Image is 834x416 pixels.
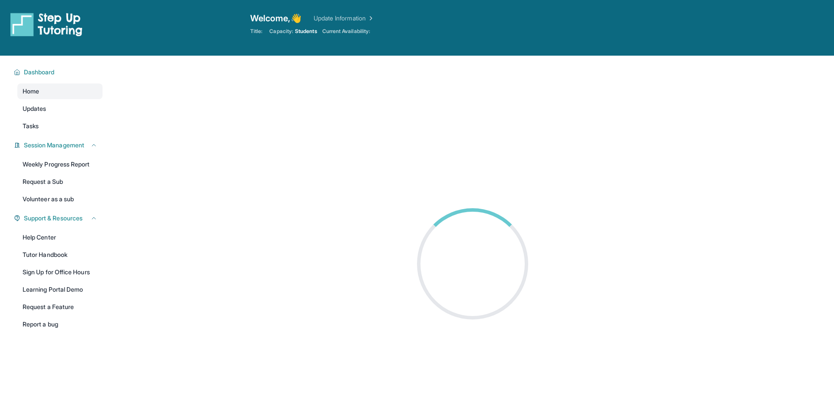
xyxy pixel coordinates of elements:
[314,14,374,23] a: Update Information
[295,28,317,35] span: Students
[322,28,370,35] span: Current Availability:
[366,14,374,23] img: Chevron Right
[24,68,55,77] span: Dashboard
[17,230,103,245] a: Help Center
[17,264,103,280] a: Sign Up for Office Hours
[17,316,103,332] a: Report a bug
[17,299,103,315] a: Request a Feature
[10,12,83,37] img: logo
[23,104,46,113] span: Updates
[269,28,293,35] span: Capacity:
[17,247,103,263] a: Tutor Handbook
[250,12,301,24] span: Welcome, 👋
[24,141,84,150] span: Session Management
[17,101,103,116] a: Updates
[20,214,97,223] button: Support & Resources
[250,28,262,35] span: Title:
[20,141,97,150] button: Session Management
[17,156,103,172] a: Weekly Progress Report
[17,118,103,134] a: Tasks
[17,282,103,297] a: Learning Portal Demo
[20,68,97,77] button: Dashboard
[23,122,39,130] span: Tasks
[17,191,103,207] a: Volunteer as a sub
[24,214,83,223] span: Support & Resources
[17,174,103,190] a: Request a Sub
[17,83,103,99] a: Home
[23,87,39,96] span: Home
